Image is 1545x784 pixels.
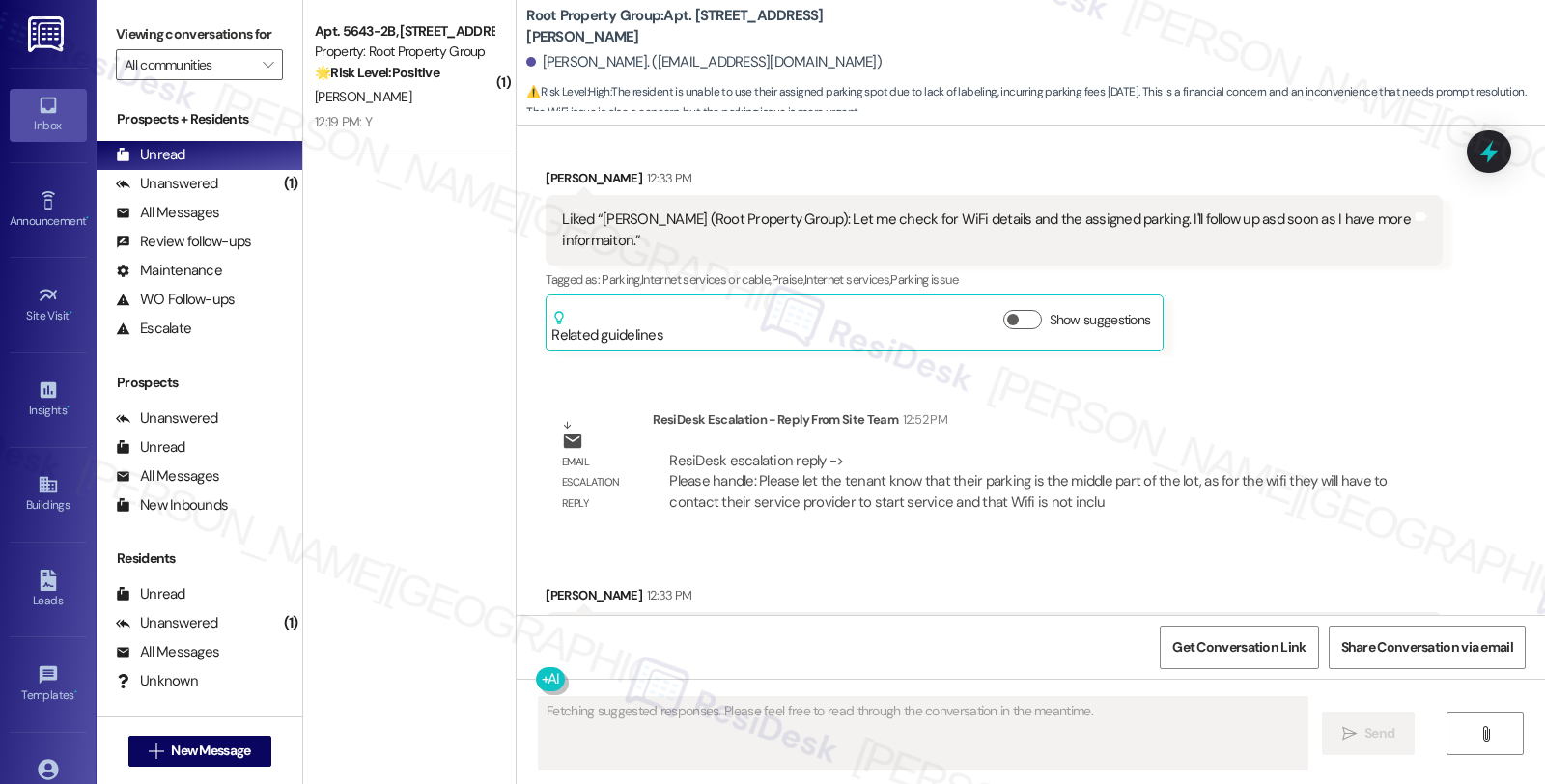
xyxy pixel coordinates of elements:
[116,290,235,310] div: WO Follow-ups
[602,271,641,288] span: Parking ,
[149,743,163,759] i: 
[116,408,218,429] div: Unanswered
[97,373,302,393] div: Prospects
[546,266,1442,294] div: Tagged as:
[669,451,1387,512] div: ResiDesk escalation reply -> Please handle: Please let the tenant know that their parking is the ...
[546,168,1442,195] div: [PERSON_NAME]
[539,697,1307,770] textarea: Fetching suggested responses. Please feel free to read through the conversation in the meantime.
[116,642,219,662] div: All Messages
[10,89,87,141] a: Inbox
[116,437,185,458] div: Unread
[116,19,283,49] label: Viewing conversations for
[97,548,302,569] div: Residents
[10,279,87,331] a: Site Visit •
[526,6,913,47] b: Root Property Group: Apt. [STREET_ADDRESS][PERSON_NAME]
[315,42,493,62] div: Property: Root Property Group
[116,671,198,691] div: Unknown
[279,608,303,638] div: (1)
[526,84,609,99] strong: ⚠️ Risk Level: High
[1050,310,1151,330] label: Show suggestions
[116,232,251,252] div: Review follow-ups
[116,174,218,194] div: Unanswered
[1329,626,1526,669] button: Share Conversation via email
[1342,726,1357,742] i: 
[772,271,804,288] span: Praise ,
[116,145,185,165] div: Unread
[642,585,692,605] div: 12:33 PM
[315,113,372,130] div: 12:19 PM: Y
[263,57,273,72] i: 
[10,468,87,520] a: Buildings
[10,564,87,616] a: Leads
[562,452,637,514] div: Email escalation reply
[1478,726,1493,742] i: 
[526,82,1545,124] span: : The resident is unable to use their assigned parking spot due to lack of labeling, incurring pa...
[1160,626,1318,669] button: Get Conversation Link
[551,310,663,346] div: Related guidelines
[1172,637,1306,658] span: Get Conversation Link
[804,271,890,288] span: Internet services ,
[315,88,411,105] span: [PERSON_NAME]
[546,585,1442,612] div: [PERSON_NAME]
[128,736,271,767] button: New Message
[315,64,439,81] strong: 🌟 Risk Level: Positive
[28,16,68,52] img: ResiDesk Logo
[641,271,771,288] span: Internet services or cable ,
[116,584,185,604] div: Unread
[890,271,958,288] span: Parking issue
[116,261,222,281] div: Maintenance
[315,21,493,42] div: Apt. 5643-2B, [STREET_ADDRESS]
[653,409,1442,436] div: ResiDesk Escalation - Reply From Site Team
[1341,637,1513,658] span: Share Conversation via email
[1322,712,1416,755] button: Send
[116,466,219,487] div: All Messages
[97,109,302,129] div: Prospects + Residents
[171,741,250,761] span: New Message
[74,686,77,699] span: •
[116,203,219,223] div: All Messages
[70,306,72,320] span: •
[642,168,692,188] div: 12:33 PM
[67,401,70,414] span: •
[898,409,947,430] div: 12:52 PM
[116,319,191,339] div: Escalate
[86,211,89,225] span: •
[279,169,303,199] div: (1)
[116,613,218,633] div: Unanswered
[1364,723,1394,743] span: Send
[10,658,87,711] a: Templates •
[116,495,228,516] div: New Inbounds
[10,374,87,426] a: Insights •
[526,52,882,72] div: [PERSON_NAME]. ([EMAIL_ADDRESS][DOMAIN_NAME])
[562,210,1411,251] div: Liked “[PERSON_NAME] (Root Property Group): Let me check for WiFi details and the assigned parkin...
[125,49,252,80] input: All communities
